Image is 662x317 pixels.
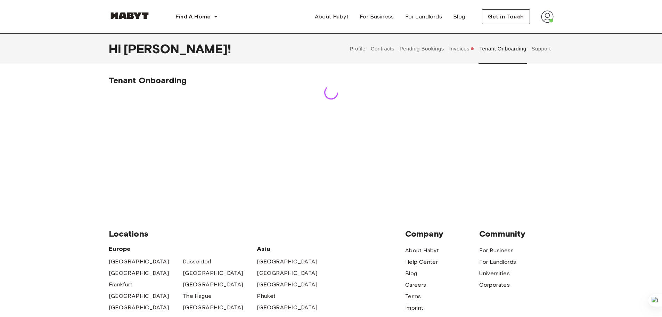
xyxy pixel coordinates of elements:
a: [GEOGRAPHIC_DATA] [257,269,317,277]
a: Terms [405,292,421,301]
a: About Habyt [405,246,439,255]
a: Corporates [479,281,510,289]
img: avatar [541,10,554,23]
button: Tenant Onboarding [479,33,527,64]
a: About Habyt [309,10,354,24]
a: [GEOGRAPHIC_DATA] [109,257,169,266]
button: Contracts [370,33,395,64]
a: Universities [479,269,510,278]
span: For Business [360,13,394,21]
span: For Landlords [405,13,442,21]
a: Help Center [405,258,438,266]
span: Get in Touch [488,13,524,21]
a: Imprint [405,304,424,312]
a: Dusseldorf [183,257,212,266]
a: [GEOGRAPHIC_DATA] [109,269,169,277]
img: Habyt [109,12,150,19]
a: [GEOGRAPHIC_DATA] [183,280,243,289]
span: Community [479,229,553,239]
span: Europe [109,245,257,253]
a: [GEOGRAPHIC_DATA] [183,303,243,312]
span: About Habyt [315,13,349,21]
span: Locations [109,229,405,239]
a: Blog [405,269,417,278]
a: For Business [479,246,514,255]
a: For Landlords [400,10,448,24]
a: [GEOGRAPHIC_DATA] [109,303,169,312]
span: [PERSON_NAME] ! [124,41,231,56]
a: [GEOGRAPHIC_DATA] [257,257,317,266]
button: Pending Bookings [399,33,445,64]
a: Frankfurt [109,280,133,289]
a: Phuket [257,292,276,300]
button: Support [531,33,552,64]
button: Get in Touch [482,9,530,24]
span: Hi [109,41,124,56]
span: Find A Home [175,13,211,21]
a: [GEOGRAPHIC_DATA] [257,280,317,289]
a: [GEOGRAPHIC_DATA] [109,292,169,300]
button: Find A Home [170,10,223,24]
a: For Business [354,10,400,24]
a: For Landlords [479,258,516,266]
button: Invoices [448,33,475,64]
a: The Hague [183,292,212,300]
span: Blog [453,13,465,21]
span: Tenant Onboarding [109,75,187,85]
a: [GEOGRAPHIC_DATA] [183,269,243,277]
div: user profile tabs [347,33,554,64]
a: Careers [405,281,426,289]
span: Asia [257,245,331,253]
button: Profile [349,33,367,64]
span: Company [405,229,479,239]
a: [GEOGRAPHIC_DATA] [257,303,317,312]
a: Blog [448,10,471,24]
